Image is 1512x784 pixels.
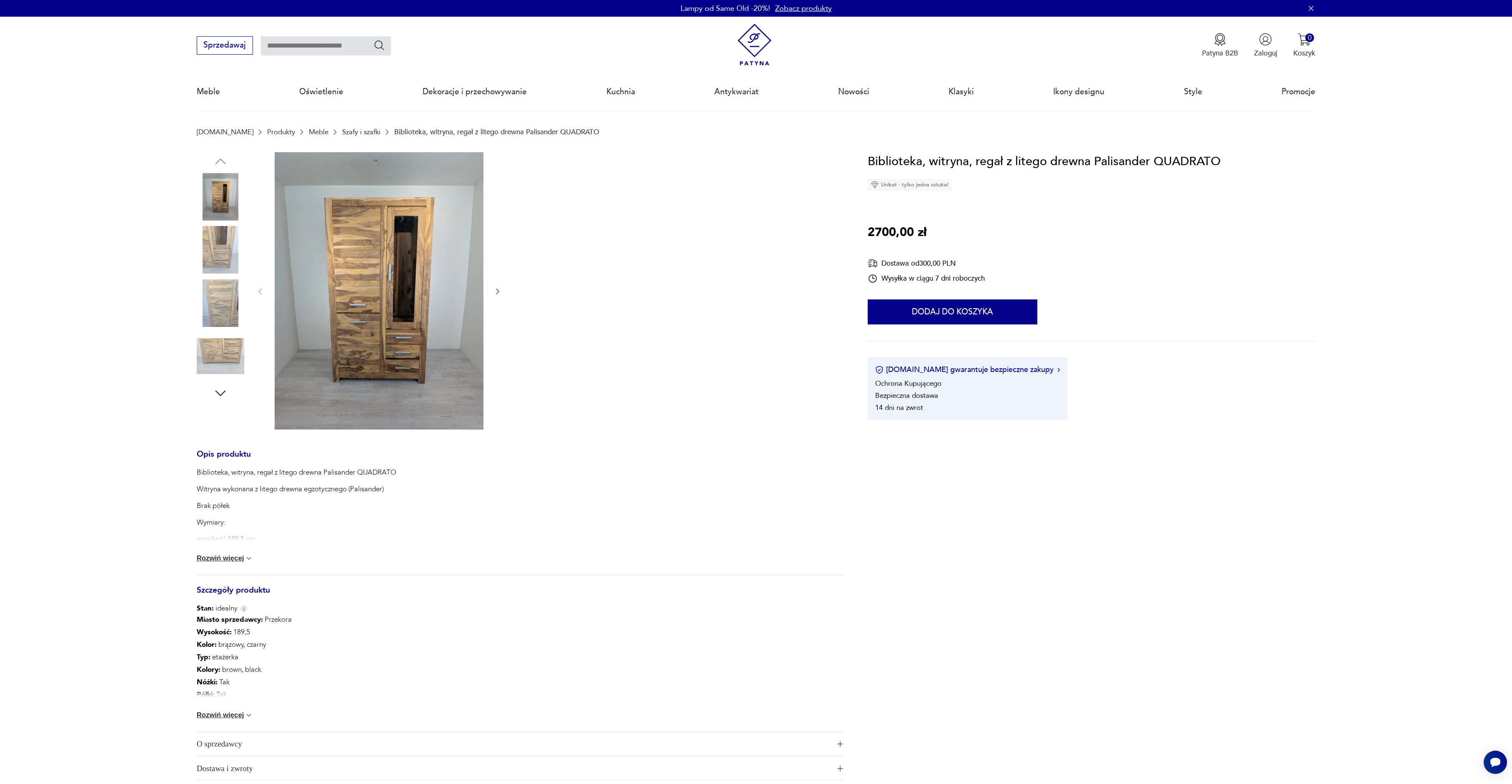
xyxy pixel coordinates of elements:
[197,501,579,511] p: Brak półek
[1057,368,1060,372] img: Ikona strzałki w prawo
[197,627,232,637] b: Wysokość :
[949,73,974,111] a: Klasyki
[837,741,843,747] img: Ikona plusa
[868,223,926,242] p: 2700,00 zł
[733,24,776,66] img: Patyna - sklep z meblami i dekoracjami vintage
[197,732,844,756] button: Ikona plusaO sprzedawcy
[838,73,869,111] a: Nowości
[197,665,220,674] b: Kolory :
[342,128,381,136] a: Szafy i szafki
[197,451,844,468] h3: Opis produktu
[245,711,253,719] img: chevron down
[1053,73,1104,111] a: Ikony designu
[197,554,253,563] button: Rozwiń więcej
[1214,33,1227,46] img: Ikona medalu
[197,73,220,111] a: Meble
[868,258,985,269] div: Dostawa od 300,00 PLN
[197,689,294,701] p: Tak
[714,73,759,111] a: Antykwariat
[837,766,843,771] img: Ikona plusa
[197,332,244,380] img: Zdjęcie produktu Biblioteka, witryna, regał z litego drewna Palisander QUADRATO
[875,391,938,400] li: Bezpieczna dostawa
[299,73,343,111] a: Oświetlenie
[1293,48,1315,58] p: Koszyk
[775,3,832,14] a: Zobacz produkty
[197,534,579,564] p: wysokość 189,5 cm szerokość 101 cm głębokość 45,5 cm
[868,152,1221,171] h1: Biblioteka, witryna, regał z litego drewna Palisander QUADRATO
[197,226,244,274] img: Zdjęcie produktu Biblioteka, witryna, regał z litego drewna Palisander QUADRATO
[197,756,844,781] button: Ikona plusaDostawa i zwroty
[868,258,878,269] img: Ikona dostawy
[197,626,294,638] p: 189,5
[197,518,579,528] p: Wymiary:
[309,128,328,136] a: Meble
[197,467,579,477] p: Biblioteka, witryna, regał z litego drewna Palisander QUADRATO
[197,587,844,604] h3: Szczegóły produktu
[606,73,635,111] a: Kuchnia
[875,403,923,412] li: 14 dni na zwrot
[275,152,483,430] img: Zdjęcie produktu Biblioteka, witryna, regał z litego drewna Palisander QUADRATO
[197,603,238,613] span: idealny
[1298,33,1311,46] img: Ikona koszyka
[197,732,830,756] span: O sprzedawcy
[423,73,527,111] a: Dekoracje i przechowywanie
[197,690,215,699] b: Półki :
[197,652,210,662] b: Typ :
[197,711,253,719] button: Rozwiń więcej
[1484,751,1507,774] iframe: Smartsupp widget button
[875,366,884,374] img: Ikona certyfikatu
[267,128,295,136] a: Produkty
[245,554,253,563] img: chevron down
[197,173,244,221] img: Zdjęcie produktu Biblioteka, witryna, regał z litego drewna Palisander QUADRATO
[197,676,294,689] p: Tak
[197,638,294,651] p: brązowy, czarny
[868,178,952,191] div: Unikat - tylko jedna sztuka!
[197,484,579,494] p: Witryna wykonana z litego drewna egzotycznego (Palisander)
[1202,48,1238,58] p: Patyna B2B
[197,640,217,649] b: Kolor:
[197,603,214,613] b: Stan:
[197,663,294,676] p: brown, black
[1293,33,1315,58] button: 0Koszyk
[197,36,253,55] button: Sprzedawaj
[875,364,1060,375] button: [DOMAIN_NAME] gwarantuje bezpieczne zakupy
[681,3,770,14] p: Lampy od Same Old -20%!
[1282,73,1315,111] a: Promocje
[197,651,294,663] p: etażerka
[1202,33,1238,58] button: Patyna B2B
[394,128,599,136] p: Biblioteka, witryna, regał z litego drewna Palisander QUADRATO
[197,128,253,136] a: [DOMAIN_NAME]
[1254,48,1277,58] p: Zaloguj
[875,379,941,388] li: Ochrona Kupującego
[197,615,263,624] b: Miasto sprzedawcy :
[1259,33,1272,46] img: Ikonka użytkownika
[868,299,1037,324] button: Dodaj do koszyka
[197,613,294,626] p: Przekora
[871,181,879,188] img: Ikona diamentu
[1305,33,1314,42] div: 0
[197,677,218,687] b: Nóżki :
[1202,33,1238,58] a: Ikona medaluPatyna B2B
[1184,73,1202,111] a: Style
[373,39,386,51] button: Szukaj
[197,43,253,49] a: Sprzedawaj
[1254,33,1277,58] button: Zaloguj
[197,756,830,781] span: Dostawa i zwroty
[868,274,985,284] div: Wysyłka w ciągu 7 dni roboczych
[197,279,244,327] img: Zdjęcie produktu Biblioteka, witryna, regał z litego drewna Palisander QUADRATO
[240,605,248,612] img: Info icon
